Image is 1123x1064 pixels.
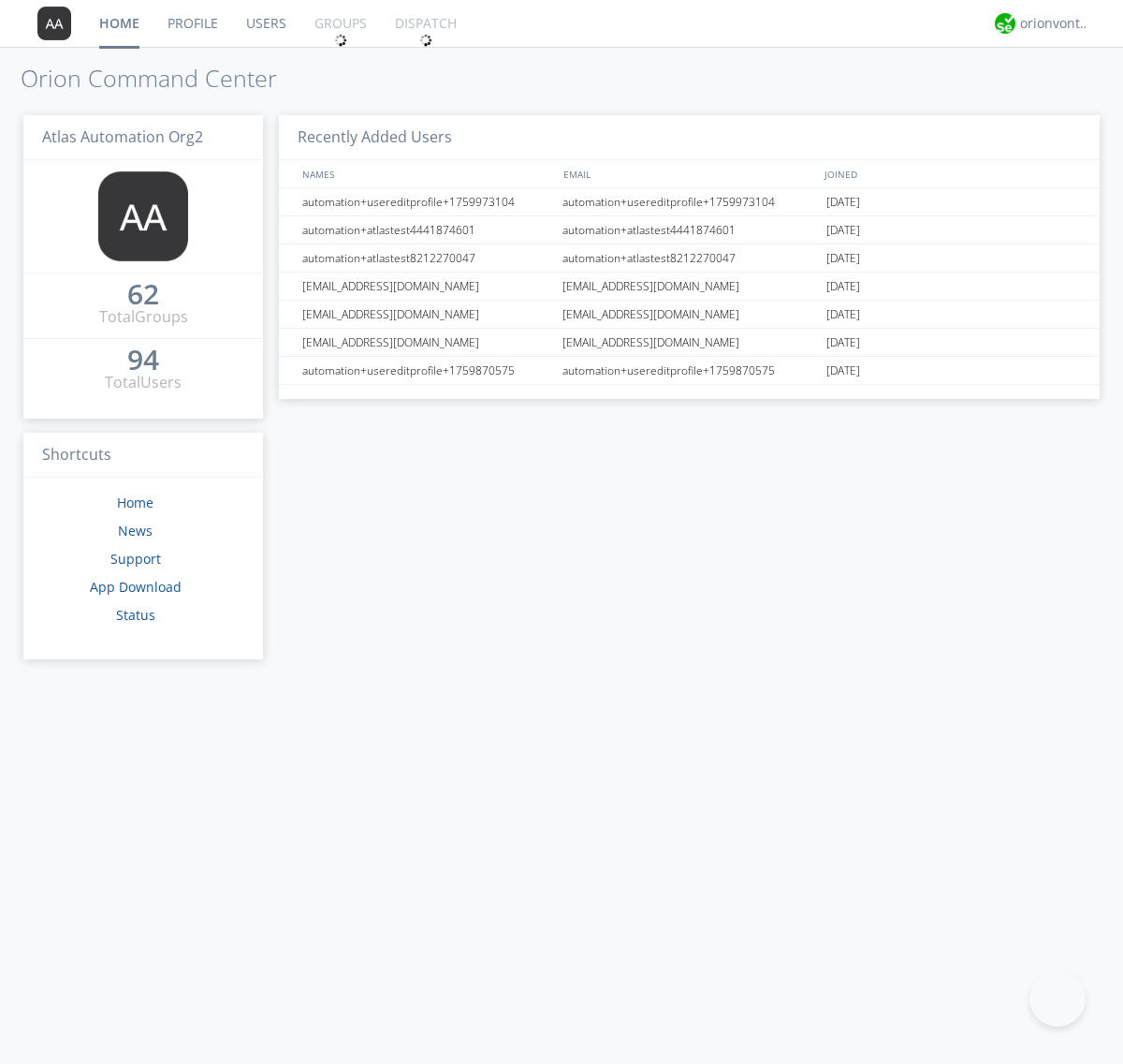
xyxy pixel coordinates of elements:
a: Home [117,494,153,511]
a: 62 [127,285,159,306]
div: [EMAIL_ADDRESS][DOMAIN_NAME] [558,329,822,356]
span: [DATE] [826,301,860,329]
img: 373638.png [37,7,71,40]
div: Total Groups [99,306,188,328]
a: News [118,522,153,539]
a: automation+atlastest8212270047automation+atlastest8212270047[DATE] [279,244,1100,273]
div: automation+usereditprofile+1759870575 [558,357,822,384]
h3: Recently Added Users [279,115,1100,161]
div: automation+atlastest4441874601 [298,216,557,244]
img: spin.svg [334,34,347,47]
span: [DATE] [826,244,860,273]
img: 29d36aed6fa347d5a1537e7736e6aa13 [995,13,1015,34]
img: spin.svg [419,34,432,47]
a: Support [110,550,161,568]
div: automation+usereditprofile+1759870575 [298,357,557,384]
a: 94 [127,350,159,372]
div: automation+atlastest8212270047 [298,244,557,272]
div: 62 [127,285,159,303]
a: [EMAIL_ADDRESS][DOMAIN_NAME][EMAIL_ADDRESS][DOMAIN_NAME][DATE] [279,329,1100,357]
div: JOINED [820,160,1082,187]
a: Status [116,606,155,624]
iframe: Toggle Customer Support [1029,970,1086,1027]
div: [EMAIL_ADDRESS][DOMAIN_NAME] [558,301,822,328]
a: automation+atlastest4441874601automation+atlastest4441874601[DATE] [279,216,1100,244]
div: automation+atlastest4441874601 [558,216,822,244]
a: [EMAIL_ADDRESS][DOMAIN_NAME][EMAIL_ADDRESS][DOMAIN_NAME][DATE] [279,273,1100,301]
div: automation+usereditprofile+1759973104 [298,188,557,215]
div: [EMAIL_ADDRESS][DOMAIN_NAME] [298,329,557,356]
div: automation+usereditprofile+1759973104 [558,188,822,215]
div: [EMAIL_ADDRESS][DOMAIN_NAME] [298,273,557,300]
a: automation+usereditprofile+1759870575automation+usereditprofile+1759870575[DATE] [279,357,1100,385]
span: [DATE] [826,329,860,357]
a: App Download [90,578,182,596]
span: [DATE] [826,273,860,301]
div: [EMAIL_ADDRESS][DOMAIN_NAME] [558,273,822,300]
div: Total Users [105,372,182,393]
h3: Shortcuts [23,433,263,479]
div: [EMAIL_ADDRESS][DOMAIN_NAME] [298,301,557,328]
span: [DATE] [826,188,860,216]
a: [EMAIL_ADDRESS][DOMAIN_NAME][EMAIL_ADDRESS][DOMAIN_NAME][DATE] [279,301,1100,329]
div: automation+atlastest8212270047 [558,244,822,272]
span: Atlas Automation Org2 [42,126,203,147]
div: orionvontas+atlas+automation+org2 [1020,14,1090,33]
div: NAMES [298,160,554,187]
div: EMAIL [559,160,820,187]
span: [DATE] [826,216,860,244]
img: 373638.png [98,171,188,261]
a: automation+usereditprofile+1759973104automation+usereditprofile+1759973104[DATE] [279,188,1100,216]
div: 94 [127,350,159,369]
span: [DATE] [826,357,860,385]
